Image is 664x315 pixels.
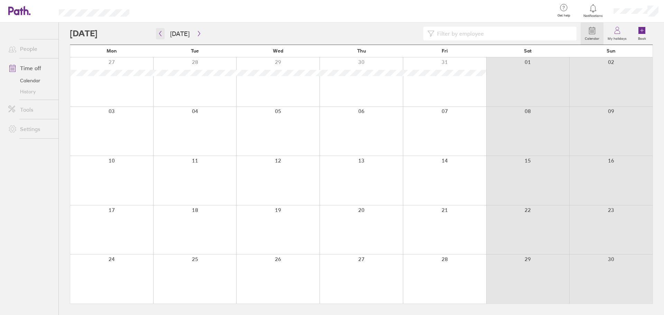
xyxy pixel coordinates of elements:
[581,22,603,45] a: Calendar
[631,22,653,45] a: Book
[582,14,605,18] span: Notifications
[357,48,366,54] span: Thu
[553,13,575,18] span: Get help
[442,48,448,54] span: Fri
[107,48,117,54] span: Mon
[3,86,58,97] a: History
[434,27,572,40] input: Filter by employee
[607,48,616,54] span: Sun
[273,48,283,54] span: Wed
[191,48,199,54] span: Tue
[634,35,650,41] label: Book
[3,103,58,117] a: Tools
[3,122,58,136] a: Settings
[3,61,58,75] a: Time off
[165,28,195,39] button: [DATE]
[3,42,58,56] a: People
[524,48,532,54] span: Sat
[3,75,58,86] a: Calendar
[582,3,605,18] a: Notifications
[603,35,631,41] label: My holidays
[603,22,631,45] a: My holidays
[581,35,603,41] label: Calendar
